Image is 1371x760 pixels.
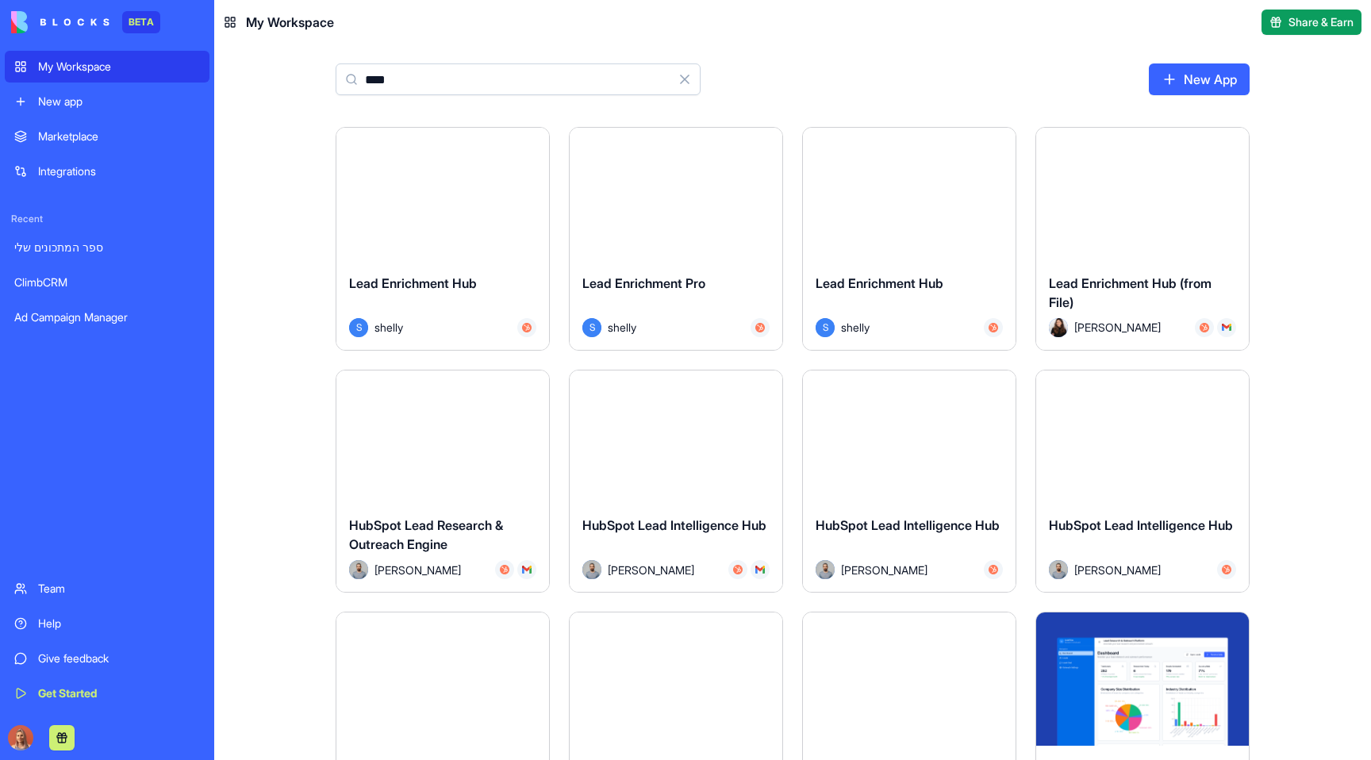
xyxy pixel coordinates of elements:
[608,319,636,336] span: shelly
[374,562,461,578] span: [PERSON_NAME]
[5,267,209,298] a: ClimbCRM
[733,565,743,574] img: Hubspot_zz4hgj.svg
[989,565,998,574] img: Hubspot_zz4hgj.svg
[1049,275,1212,310] span: Lead Enrichment Hub (from File)
[841,319,870,336] span: shelly
[816,318,835,337] span: S
[11,11,160,33] a: BETA
[38,59,200,75] div: My Workspace
[5,121,209,152] a: Marketplace
[669,63,701,95] button: Clear
[349,275,477,291] span: Lead Enrichment Hub
[608,562,694,578] span: [PERSON_NAME]
[14,309,200,325] div: Ad Campaign Manager
[816,275,943,291] span: Lead Enrichment Hub
[569,127,783,351] a: Lead Enrichment ProSshelly
[38,651,200,666] div: Give feedback
[522,565,532,574] img: Gmail_trouth.svg
[582,560,601,579] img: Avatar
[122,11,160,33] div: BETA
[582,275,705,291] span: Lead Enrichment Pro
[349,560,368,579] img: Avatar
[989,323,998,332] img: Hubspot_zz4hgj.svg
[38,129,200,144] div: Marketplace
[569,370,783,593] a: HubSpot Lead Intelligence HubAvatar[PERSON_NAME]
[38,163,200,179] div: Integrations
[5,301,209,333] a: Ad Campaign Manager
[5,232,209,263] a: ספר המתכונים שלי
[374,319,403,336] span: shelly
[38,685,200,701] div: Get Started
[5,155,209,187] a: Integrations
[802,127,1016,351] a: Lead Enrichment HubSshelly
[1222,565,1231,574] img: Hubspot_zz4hgj.svg
[1049,560,1068,579] img: Avatar
[1074,319,1161,336] span: [PERSON_NAME]
[1035,127,1250,351] a: Lead Enrichment Hub (from File)Avatar[PERSON_NAME]
[5,643,209,674] a: Give feedback
[38,94,200,109] div: New app
[336,127,550,351] a: Lead Enrichment HubSshelly
[349,318,368,337] span: S
[522,323,532,332] img: Hubspot_zz4hgj.svg
[1049,517,1233,533] span: HubSpot Lead Intelligence Hub
[38,581,200,597] div: Team
[38,616,200,631] div: Help
[500,565,509,574] img: Hubspot_zz4hgj.svg
[1200,323,1209,332] img: Hubspot_zz4hgj.svg
[5,213,209,225] span: Recent
[14,240,200,255] div: ספר המתכונים שלי
[349,517,503,552] span: HubSpot Lead Research & Outreach Engine
[841,562,927,578] span: [PERSON_NAME]
[816,517,1000,533] span: HubSpot Lead Intelligence Hub
[755,323,765,332] img: Hubspot_zz4hgj.svg
[11,11,109,33] img: logo
[246,13,334,32] span: My Workspace
[5,608,209,639] a: Help
[1288,14,1354,30] span: Share & Earn
[336,370,550,593] a: HubSpot Lead Research & Outreach EngineAvatar[PERSON_NAME]
[1262,10,1361,35] button: Share & Earn
[5,677,209,709] a: Get Started
[1074,562,1161,578] span: [PERSON_NAME]
[802,370,1016,593] a: HubSpot Lead Intelligence HubAvatar[PERSON_NAME]
[8,725,33,750] img: Marina_gj5dtt.jpg
[755,565,765,574] img: Gmail_trouth.svg
[1149,63,1250,95] a: New App
[5,86,209,117] a: New app
[582,517,766,533] span: HubSpot Lead Intelligence Hub
[1222,323,1231,332] img: Gmail_trouth.svg
[14,274,200,290] div: ClimbCRM
[5,573,209,605] a: Team
[5,51,209,83] a: My Workspace
[1049,318,1068,337] img: Avatar
[1035,370,1250,593] a: HubSpot Lead Intelligence HubAvatar[PERSON_NAME]
[582,318,601,337] span: S
[816,560,835,579] img: Avatar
